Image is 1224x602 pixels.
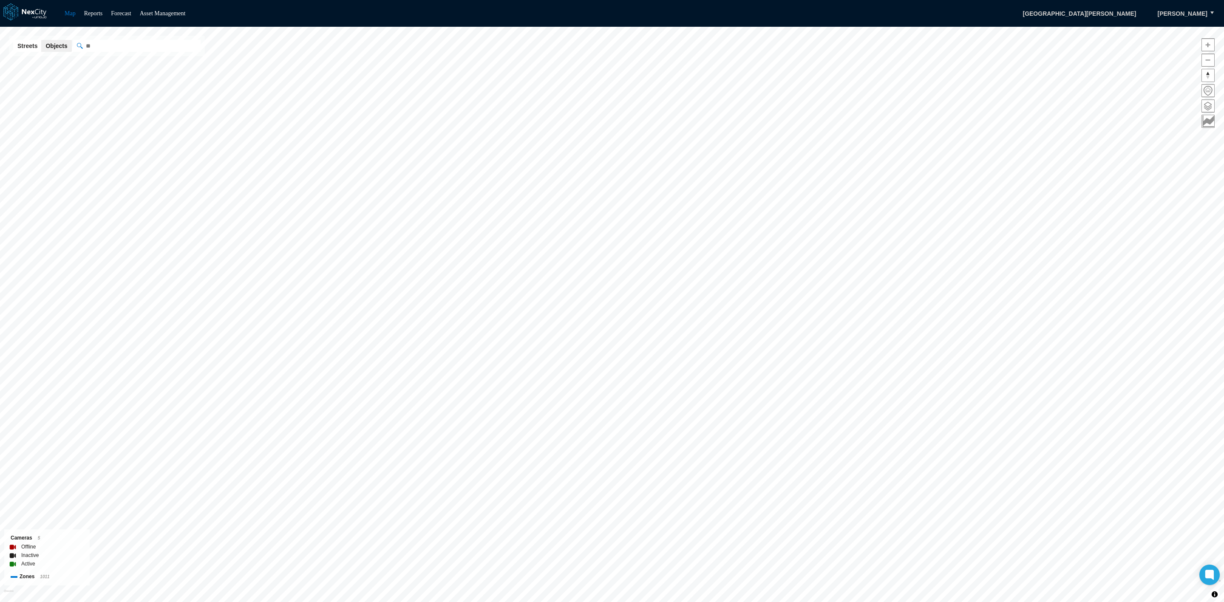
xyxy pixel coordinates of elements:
span: Streets [17,42,37,50]
span: Zoom out [1202,54,1214,66]
button: Toggle attribution [1210,589,1220,599]
span: [PERSON_NAME] [1158,9,1207,18]
label: Inactive [21,551,39,560]
button: Zoom in [1201,38,1215,51]
button: [PERSON_NAME] [1149,6,1216,21]
label: Active [21,560,35,568]
span: [GEOGRAPHIC_DATA][PERSON_NAME] [1014,6,1145,21]
a: Asset Management [140,10,186,17]
button: Home [1201,84,1215,97]
label: Offline [21,543,36,551]
a: Forecast [111,10,131,17]
button: Streets [13,40,42,52]
span: Toggle attribution [1212,590,1217,599]
button: Key metrics [1201,115,1215,128]
a: Reports [84,10,103,17]
div: Cameras [11,534,83,543]
span: Reset bearing to north [1202,69,1214,82]
span: Objects [45,42,67,50]
button: Zoom out [1201,54,1215,67]
button: Reset bearing to north [1201,69,1215,82]
div: Zones [11,572,83,581]
span: 1011 [40,574,49,579]
button: Layers management [1201,99,1215,113]
span: Zoom in [1202,39,1214,51]
span: 5 [38,536,40,540]
button: Objects [41,40,71,52]
a: Mapbox homepage [4,590,14,599]
a: Map [65,10,76,17]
